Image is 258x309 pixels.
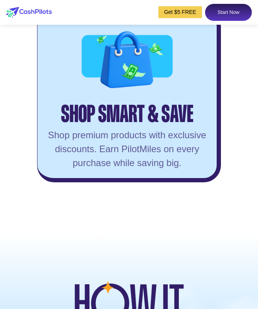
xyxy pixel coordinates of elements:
[81,18,173,107] img: offer
[205,4,252,21] a: Start Now
[61,95,193,121] div: Shop Smart & Save
[46,128,209,170] div: Shop premium products with exclusive discounts. Earn PilotMiles on every purchase while saving big.
[158,6,202,18] a: Get $5 FREE
[6,7,52,18] img: logo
